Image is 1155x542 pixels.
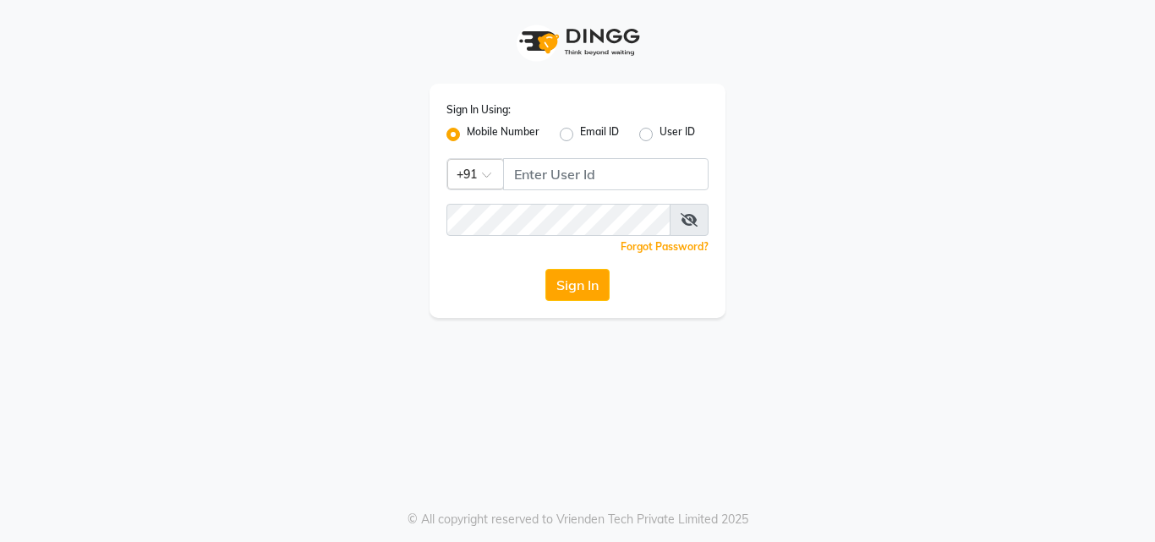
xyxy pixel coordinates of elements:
input: Username [446,204,671,236]
button: Sign In [545,269,610,301]
label: Email ID [580,124,619,145]
input: Username [503,158,709,190]
label: Sign In Using: [446,102,511,118]
label: User ID [660,124,695,145]
label: Mobile Number [467,124,539,145]
a: Forgot Password? [621,240,709,253]
img: logo1.svg [510,17,645,67]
